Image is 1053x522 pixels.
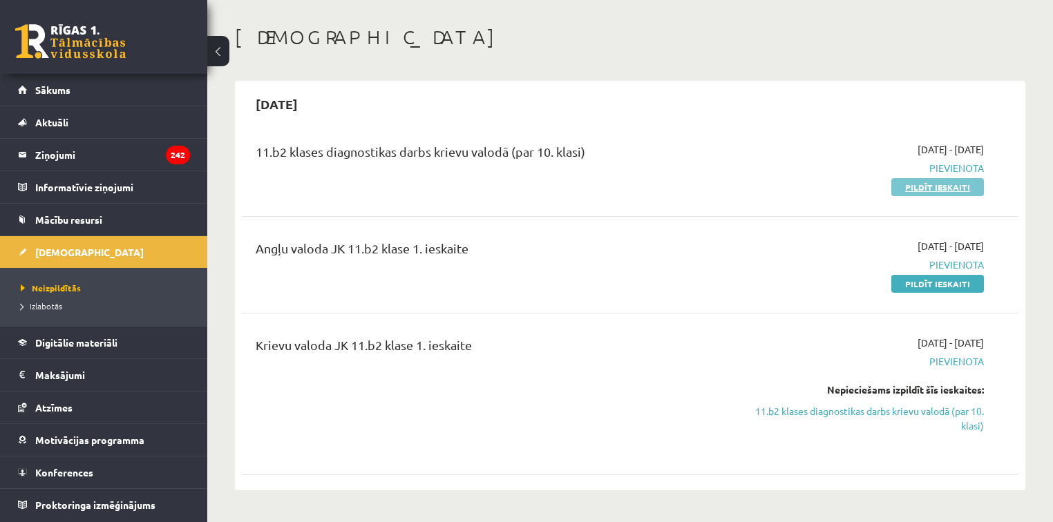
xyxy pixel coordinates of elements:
a: Maksājumi [18,359,190,391]
a: [DEMOGRAPHIC_DATA] [18,236,190,268]
span: Aktuāli [35,116,68,128]
a: Neizpildītās [21,282,193,294]
div: Nepieciešams izpildīt šīs ieskaites: [755,383,984,397]
span: Pievienota [755,258,984,272]
a: Izlabotās [21,300,193,312]
div: Angļu valoda JK 11.b2 klase 1. ieskaite [256,239,734,264]
a: Digitālie materiāli [18,327,190,358]
a: 11.b2 klases diagnostikas darbs krievu valodā (par 10. klasi) [755,404,984,433]
a: Pildīt ieskaiti [891,275,984,293]
a: Rīgas 1. Tālmācības vidusskola [15,24,126,59]
span: Proktoringa izmēģinājums [35,499,155,511]
i: 242 [166,146,190,164]
legend: Maksājumi [35,359,190,391]
a: Sākums [18,74,190,106]
span: Mācību resursi [35,213,102,226]
legend: Informatīvie ziņojumi [35,171,190,203]
span: Atzīmes [35,401,73,414]
span: Sākums [35,84,70,96]
a: Informatīvie ziņojumi [18,171,190,203]
span: [DATE] - [DATE] [918,142,984,157]
span: [DATE] - [DATE] [918,336,984,350]
div: Krievu valoda JK 11.b2 klase 1. ieskaite [256,336,734,361]
span: Izlabotās [21,300,62,311]
span: Motivācijas programma [35,434,144,446]
h2: [DATE] [242,88,312,120]
span: Konferences [35,466,93,478]
span: [DEMOGRAPHIC_DATA] [35,246,144,258]
span: [DATE] - [DATE] [918,239,984,253]
a: Ziņojumi242 [18,139,190,171]
span: Neizpildītās [21,282,81,293]
a: Pildīt ieskaiti [891,178,984,196]
a: Atzīmes [18,391,190,423]
span: Pievienota [755,354,984,369]
h1: [DEMOGRAPHIC_DATA] [235,26,1025,49]
span: Pievienota [755,161,984,175]
div: 11.b2 klases diagnostikas darbs krievu valodā (par 10. klasi) [256,142,734,168]
a: Motivācijas programma [18,424,190,456]
a: Konferences [18,456,190,488]
a: Aktuāli [18,106,190,138]
a: Mācību resursi [18,204,190,235]
span: Digitālie materiāli [35,336,117,349]
legend: Ziņojumi [35,139,190,171]
a: Proktoringa izmēģinājums [18,489,190,521]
